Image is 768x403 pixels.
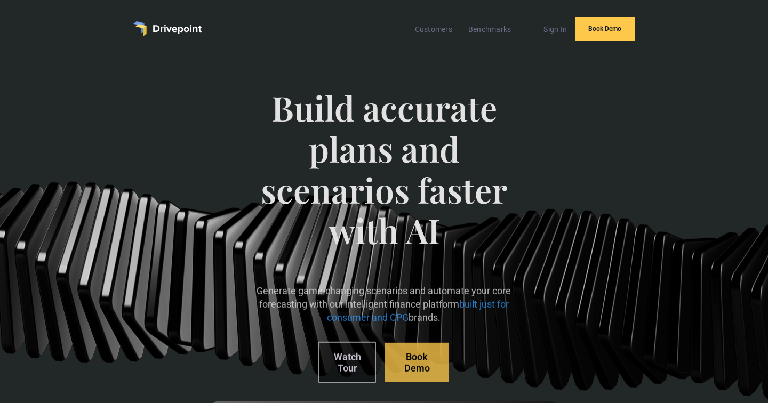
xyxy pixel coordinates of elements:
a: Sign In [538,22,572,36]
span: Build accurate plans and scenarios faster with AI [253,87,515,272]
a: Customers [410,22,458,36]
a: Watch Tour [319,342,376,383]
a: Benchmarks [463,22,517,36]
a: home [133,21,202,36]
a: Book Demo [575,17,635,41]
p: Generate game-changing scenarios and automate your core forecasting with our intelligent finance ... [253,284,515,325]
a: Book Demo [385,343,449,382]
